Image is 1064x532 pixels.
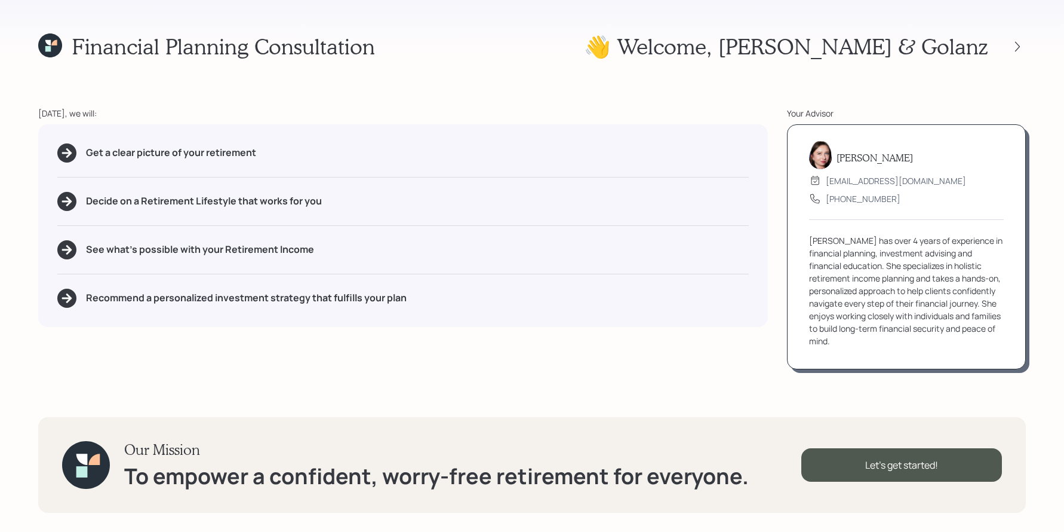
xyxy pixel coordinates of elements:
[86,195,322,207] h5: Decide on a Retirement Lifestyle that works for you
[86,147,256,158] h5: Get a clear picture of your retirement
[809,140,832,169] img: aleksandra-headshot.png
[38,107,768,120] div: [DATE], we will:
[584,33,988,59] h1: 👋 Welcome , [PERSON_NAME] & Golanz
[787,107,1026,120] div: Your Advisor
[826,192,900,205] div: [PHONE_NUMBER]
[809,234,1004,347] div: [PERSON_NAME] has over 4 years of experience in financial planning, investment advising and finan...
[86,292,407,304] h5: Recommend a personalized investment strategy that fulfills your plan
[124,441,749,458] h3: Our Mission
[801,448,1002,482] div: Let's get started!
[826,175,966,187] div: [EMAIL_ADDRESS][DOMAIN_NAME]
[837,152,913,163] h5: [PERSON_NAME]
[72,33,375,59] h1: Financial Planning Consultation
[86,244,314,255] h5: See what's possible with your Retirement Income
[124,463,749,489] h1: To empower a confident, worry-free retirement for everyone.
